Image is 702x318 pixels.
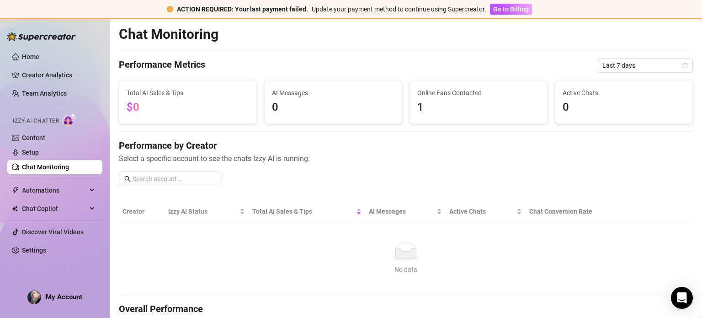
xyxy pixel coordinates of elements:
[165,201,249,222] th: Izzy AI Status
[127,88,249,98] span: Total AI Sales & Tips
[119,58,205,73] h4: Performance Metrics
[22,163,69,171] a: Chat Monitoring
[602,59,687,72] span: Last 7 days
[22,201,87,216] span: Chat Copilot
[12,205,18,212] img: Chat Copilot
[490,5,532,13] a: Go to Billing
[22,134,45,141] a: Content
[249,201,365,222] th: Total AI Sales & Tips
[563,88,685,98] span: Active Chats
[563,99,685,116] span: 0
[46,293,82,301] span: My Account
[446,201,526,222] th: Active Chats
[490,4,532,15] button: Go to Billing
[119,153,693,164] span: Select a specific account to see the chats Izzy AI is running.
[22,90,67,97] a: Team Analytics
[682,63,688,68] span: calendar
[22,228,84,236] a: Discover Viral Videos
[417,99,540,116] span: 1
[493,5,529,13] span: Go to Billing
[119,139,693,152] h4: Performance by Creator
[22,183,87,198] span: Automations
[126,264,686,275] div: No data
[22,149,39,156] a: Setup
[526,201,635,222] th: Chat Conversion Rate
[417,88,540,98] span: Online Fans Contacted
[449,206,515,216] span: Active Chats
[119,201,165,222] th: Creator
[369,206,435,216] span: AI Messages
[127,101,139,113] span: $0
[252,206,354,216] span: Total AI Sales & Tips
[272,99,394,116] span: 0
[671,287,693,309] div: Open Intercom Messenger
[12,187,19,194] span: thunderbolt
[22,68,95,82] a: Creator Analytics
[312,5,486,13] span: Update your payment method to continue using Supercreator.
[167,6,173,12] span: exclamation-circle
[133,174,215,184] input: Search account...
[22,53,39,60] a: Home
[7,32,76,41] img: logo-BBDzfeDw.svg
[168,206,238,216] span: Izzy AI Status
[177,5,308,13] strong: ACTION REQUIRED: Your last payment failed.
[119,302,693,315] h4: Overall Performance
[272,88,394,98] span: AI Messages
[124,176,131,182] span: search
[13,117,59,125] span: Izzy AI Chatter
[365,201,446,222] th: AI Messages
[28,291,41,304] img: ACg8ocIq1PKz16rusxmlEHnC5MaOh3IZD8Lc2_rDK_o_VEVuzRrONOzz=s96-c
[63,113,77,126] img: AI Chatter
[119,26,218,43] h2: Chat Monitoring
[22,247,46,254] a: Settings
